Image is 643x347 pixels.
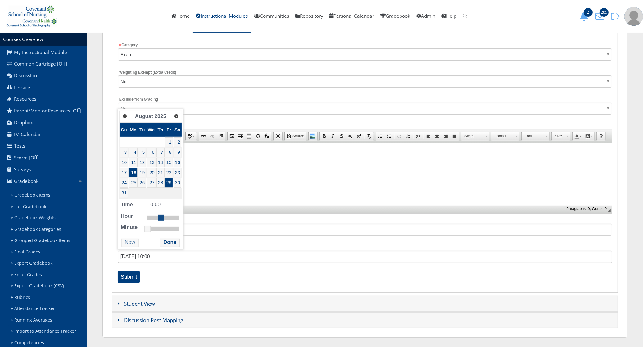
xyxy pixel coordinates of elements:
[122,114,127,119] span: Prev
[551,132,570,140] a: Size
[174,114,179,119] span: Next
[245,132,254,140] a: Insert Horizontal Line
[8,292,87,303] a: Rubrics
[552,132,564,140] span: Size
[138,168,146,178] a: 19
[578,12,593,21] button: 2
[166,127,171,132] span: Friday
[450,132,459,140] a: Justify
[160,239,180,247] button: Done
[8,235,87,246] a: Grouped Gradebook Items
[461,132,483,140] span: Styles
[118,70,178,75] label: Weighting Exempt (Extra Credit)
[8,303,87,314] a: Attendance Tracker
[376,132,385,140] a: Insert/Remove Numbered List
[118,97,160,102] label: Exclude from Grading
[147,148,156,157] a: 6
[119,223,138,231] dt: Minute
[320,132,328,140] a: Bold
[165,137,173,147] a: 1
[578,13,593,19] a: 2
[522,132,543,140] span: Font
[157,127,163,132] span: Thursday
[186,132,197,140] a: Spell Check As You Type
[174,137,182,147] a: 2
[593,13,609,19] a: 289
[8,246,87,258] a: Final Grades
[424,132,433,140] a: Align Left
[573,132,583,140] a: Text Color
[593,12,609,21] button: 289
[156,168,165,178] a: 21
[129,158,138,167] a: 11
[8,326,87,337] a: Import to Attendance Tracker
[118,43,139,48] label: Category
[121,239,139,247] button: Now
[139,127,145,132] span: Tuesday
[309,132,317,140] a: Add Image From Repository
[365,132,374,140] a: Remove Format
[147,168,156,178] a: 20
[121,127,127,132] span: Sunday
[8,212,87,224] a: Gradebook Weights
[254,132,262,140] a: Insert Special Character
[285,132,306,140] a: Source
[262,132,271,140] a: Insert Equation
[414,132,423,140] a: Block Quote
[119,212,133,220] dt: Hour
[395,132,404,140] a: Decrease Indent
[165,168,173,178] a: 22
[521,132,550,140] a: Font
[147,178,156,188] a: 27
[120,188,128,198] a: 31
[8,258,87,269] a: Export Gradebook
[174,148,182,157] a: 9
[174,178,182,188] a: 30
[156,158,165,167] a: 14
[119,200,133,209] dt: Time
[156,148,165,157] a: 7
[130,127,137,132] span: Monday
[120,112,129,121] a: Prev
[174,168,182,178] a: 23
[129,148,138,157] a: 4
[120,178,128,188] a: 24
[600,8,609,17] span: 289
[8,314,87,326] a: Running Averages
[156,178,165,188] a: 28
[624,7,643,26] img: user-profile-default-picture.png
[491,132,513,140] span: Format
[135,113,153,119] span: August
[216,132,225,140] a: Anchor
[8,201,87,212] a: Full Gradebook
[147,158,156,167] a: 13
[236,132,245,140] a: Table
[228,132,236,140] a: Add Image From Link
[328,132,337,140] a: Italic
[433,132,441,140] a: Center
[208,132,216,140] a: Unlink
[112,312,618,328] h3: Discussion Post Mapping
[174,158,182,167] a: 16
[385,132,393,140] a: Insert/Remove Bulleted List
[583,132,594,140] a: Background Color
[120,158,128,167] a: 10
[404,132,412,140] a: Increase Indent
[491,132,519,140] a: Format
[566,207,607,211] div: Statistics
[165,148,173,157] a: 8
[8,269,87,281] a: Email Grades
[147,200,179,209] dd: 10:00
[441,132,450,140] a: Align Right
[461,132,489,140] a: Styles
[174,127,180,132] span: Saturday
[346,132,355,140] a: Subscript
[118,271,140,283] input: Submit
[138,148,146,157] a: 5
[199,132,208,140] a: Link
[138,178,146,188] a: 26
[8,280,87,292] a: Export Gradebook (CSV)
[112,296,618,312] h3: Student View
[274,132,282,140] a: Maximize
[165,158,173,167] a: 15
